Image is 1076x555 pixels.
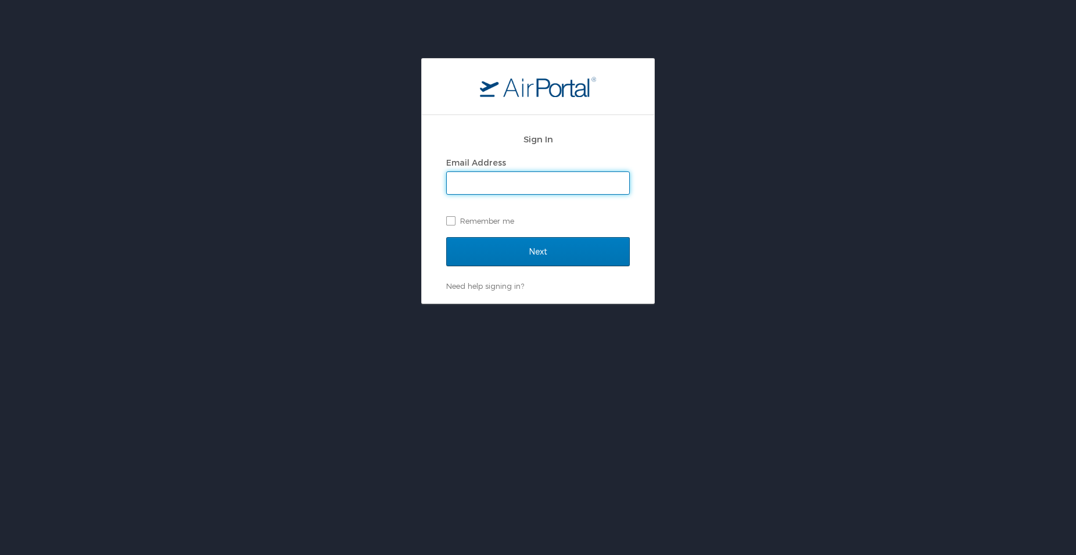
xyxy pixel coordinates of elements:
a: Need help signing in? [446,281,524,291]
label: Email Address [446,157,506,167]
h2: Sign In [446,133,630,146]
img: logo [480,76,596,97]
input: Next [446,237,630,266]
label: Remember me [446,212,630,230]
